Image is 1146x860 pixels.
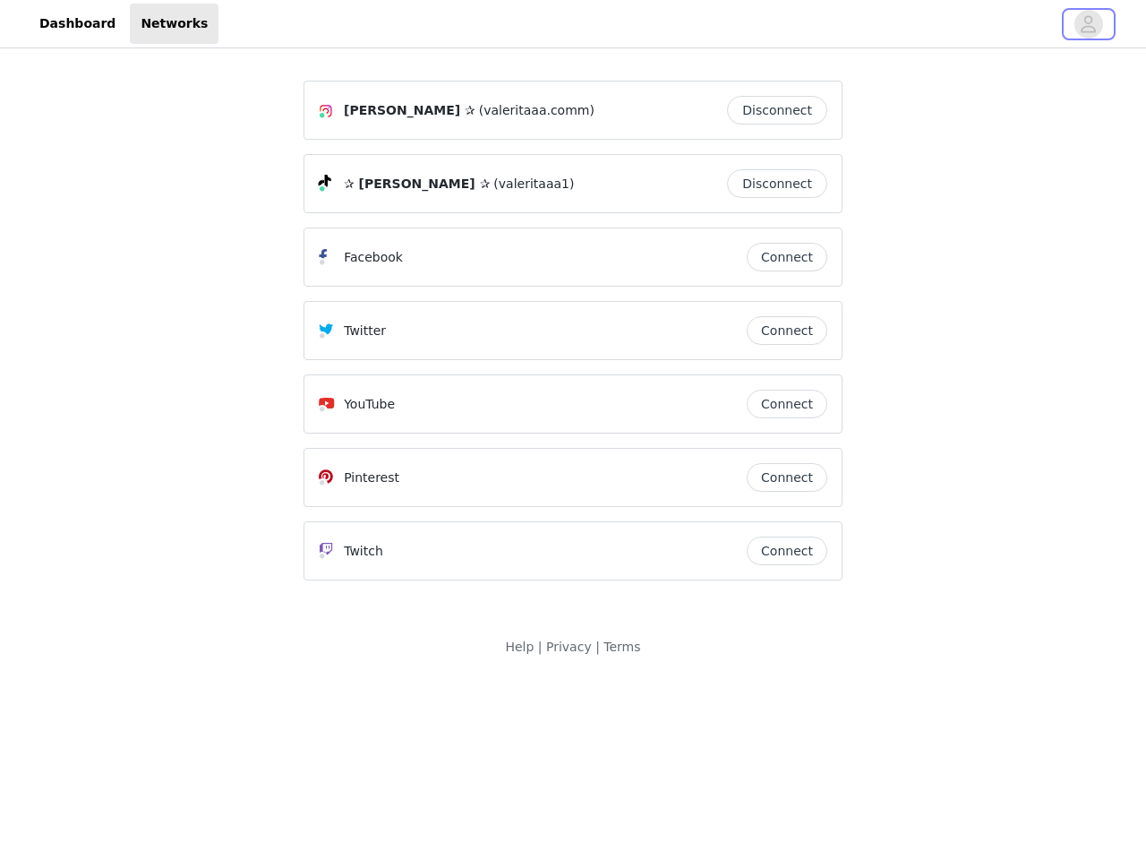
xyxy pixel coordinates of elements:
img: Instagram Icon [319,104,333,118]
button: Disconnect [727,169,827,198]
span: (valeritaaa1) [493,175,574,193]
p: Twitter [344,322,386,340]
button: Connect [747,243,827,271]
button: Disconnect [727,96,827,125]
span: [PERSON_NAME] ✰ [344,101,475,120]
button: Connect [747,390,827,418]
p: Facebook [344,248,403,267]
button: Connect [747,463,827,492]
button: Connect [747,537,827,565]
p: Twitch [344,542,383,561]
a: Terms [603,640,640,654]
span: | [538,640,543,654]
a: Dashboard [29,4,126,44]
div: avatar [1080,10,1097,39]
span: | [595,640,600,654]
p: YouTube [344,395,395,414]
a: Help [505,640,534,654]
button: Connect [747,316,827,345]
span: (valeritaaa.comm) [479,101,594,120]
p: Pinterest [344,469,399,487]
a: Privacy [546,640,592,654]
span: ✰ [PERSON_NAME] ✰ [344,175,490,193]
a: Networks [130,4,218,44]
